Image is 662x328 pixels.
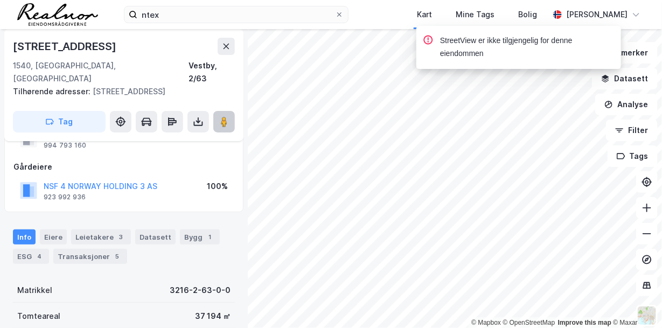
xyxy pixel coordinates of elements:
[417,8,432,21] div: Kart
[17,284,52,297] div: Matrikkel
[205,232,215,242] div: 1
[471,319,501,326] a: Mapbox
[608,276,662,328] iframe: Chat Widget
[71,229,131,245] div: Leietakere
[189,59,235,85] div: Vestby, 2/63
[608,145,658,167] button: Tags
[595,94,658,115] button: Analyse
[456,8,494,21] div: Mine Tags
[17,3,98,26] img: realnor-logo.934646d98de889bb5806.png
[13,229,36,245] div: Info
[44,141,86,150] div: 994 793 160
[566,8,628,21] div: [PERSON_NAME]
[13,85,226,98] div: [STREET_ADDRESS]
[17,310,60,323] div: Tomteareal
[13,111,106,132] button: Tag
[34,251,45,262] div: 4
[13,59,189,85] div: 1540, [GEOGRAPHIC_DATA], [GEOGRAPHIC_DATA]
[170,284,231,297] div: 3216-2-63-0-0
[195,310,231,323] div: 37 194 ㎡
[13,87,93,96] span: Tilhørende adresser:
[40,229,67,245] div: Eiere
[116,232,127,242] div: 3
[440,34,612,60] div: StreetView er ikke tilgjengelig for denne eiendommen
[606,120,658,141] button: Filter
[112,251,123,262] div: 5
[137,6,335,23] input: Søk på adresse, matrikkel, gårdeiere, leietakere eller personer
[503,319,555,326] a: OpenStreetMap
[13,249,49,264] div: ESG
[13,38,119,55] div: [STREET_ADDRESS]
[518,8,537,21] div: Bolig
[592,68,658,89] button: Datasett
[180,229,220,245] div: Bygg
[608,276,662,328] div: Kontrollprogram for chat
[13,160,234,173] div: Gårdeiere
[44,193,86,201] div: 923 992 936
[53,249,127,264] div: Transaksjoner
[207,180,228,193] div: 100%
[558,319,611,326] a: Improve this map
[135,229,176,245] div: Datasett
